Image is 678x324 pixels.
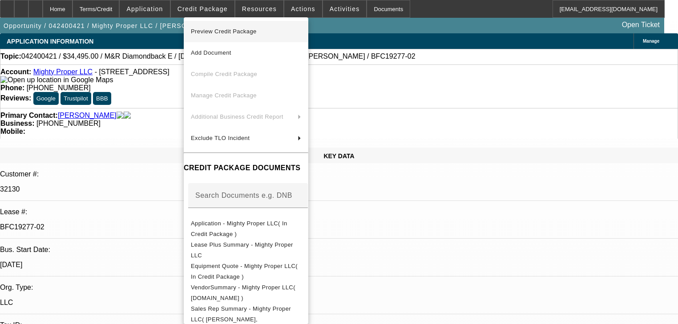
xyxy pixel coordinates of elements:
[191,135,250,141] span: Exclude TLO Incident
[184,240,308,261] button: Lease Plus Summary - Mighty Proper LLC
[191,263,298,280] span: Equipment Quote - Mighty Proper LLC( In Credit Package )
[191,220,287,237] span: Application - Mighty Proper LLC( In Credit Package )
[184,282,308,304] button: VendorSummary - Mighty Proper LLC( Equip-Used.com )
[184,163,308,173] h4: CREDIT PACKAGE DOCUMENTS
[195,192,292,199] mat-label: Search Documents e.g. DNB
[191,28,257,35] span: Preview Credit Package
[184,261,308,282] button: Equipment Quote - Mighty Proper LLC( In Credit Package )
[191,284,295,301] span: VendorSummary - Mighty Proper LLC( [DOMAIN_NAME] )
[184,218,308,240] button: Application - Mighty Proper LLC( In Credit Package )
[191,49,231,56] span: Add Document
[191,241,293,259] span: Lease Plus Summary - Mighty Proper LLC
